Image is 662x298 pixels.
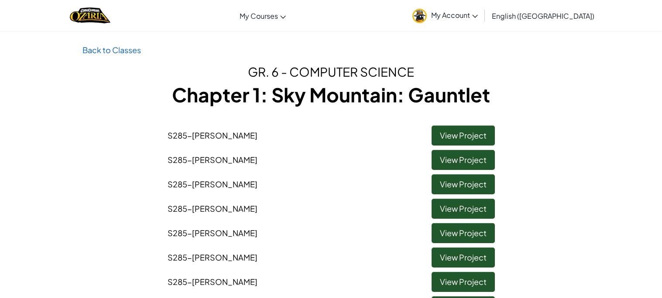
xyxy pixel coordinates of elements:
span: My Account [431,10,478,20]
img: Home [70,7,110,24]
a: View Project [432,199,495,219]
a: View Project [432,247,495,268]
span: S285-[PERSON_NAME] [168,179,257,189]
a: My Account [408,2,482,29]
span: S285-[PERSON_NAME] [168,228,257,238]
span: S285-[PERSON_NAME] [168,155,257,165]
a: Back to Classes [82,45,141,55]
span: S285-[PERSON_NAME] [168,203,257,213]
span: English ([GEOGRAPHIC_DATA]) [492,11,594,20]
span: S285-[PERSON_NAME] [168,252,257,262]
h2: GR. 6 - COMPUTER SCIENCE [82,63,580,81]
a: English ([GEOGRAPHIC_DATA]) [487,4,599,27]
a: View Project [432,125,495,146]
a: View Project [432,223,495,243]
a: View Project [432,174,495,194]
a: Ozaria by CodeCombat logo [70,7,110,24]
a: My Courses [235,4,290,27]
span: S285-[PERSON_NAME] [168,277,257,287]
a: View Project [432,272,495,292]
span: My Courses [240,11,278,20]
a: View Project [432,150,495,170]
h1: Chapter 1: Sky Mountain: Gauntlet [82,81,580,108]
img: avatar [412,9,427,23]
span: S285-[PERSON_NAME] [168,130,257,140]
